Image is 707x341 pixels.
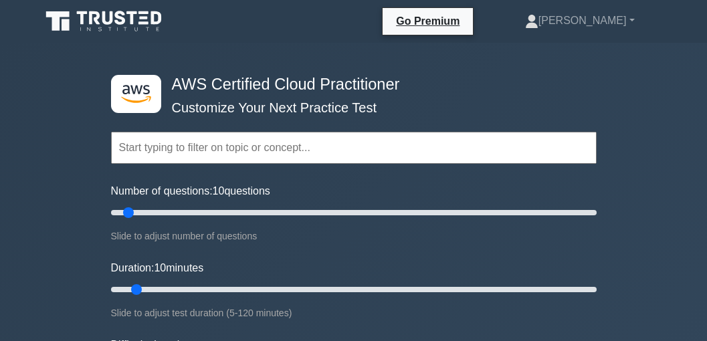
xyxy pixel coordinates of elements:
div: Slide to adjust number of questions [111,228,597,244]
input: Start typing to filter on topic or concept... [111,132,597,164]
a: [PERSON_NAME] [493,7,667,34]
span: 10 [213,185,225,197]
a: Go Premium [388,13,468,29]
div: Slide to adjust test duration (5-120 minutes) [111,305,597,321]
label: Duration: minutes [111,260,204,276]
label: Number of questions: questions [111,183,270,199]
span: 10 [154,262,166,273]
h4: AWS Certified Cloud Practitioner [167,75,531,94]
